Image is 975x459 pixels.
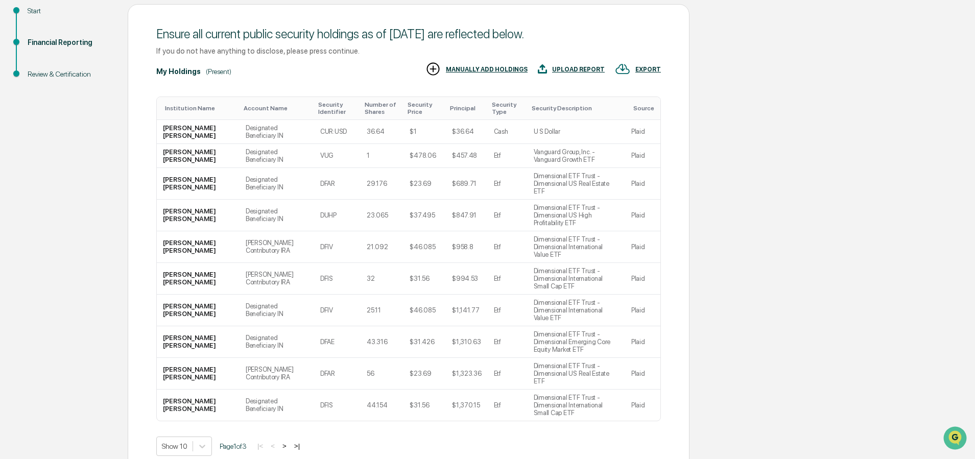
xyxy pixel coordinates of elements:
[157,144,240,168] td: [PERSON_NAME] [PERSON_NAME]
[403,263,446,295] td: $31.56
[157,358,240,390] td: [PERSON_NAME] [PERSON_NAME]
[157,231,240,263] td: [PERSON_NAME] [PERSON_NAME]
[528,200,625,231] td: Dimensional ETF Trust - Dimensional US High Profitability ETF
[156,46,661,55] div: If you do not have anything to disclose, please press continue.
[314,168,361,200] td: DFAR
[314,295,361,326] td: DFIV
[528,263,625,295] td: Dimensional ETF Trust - Dimensional International Small Cap ETF
[488,200,528,231] td: Etf
[625,200,660,231] td: Plaid
[488,326,528,358] td: Etf
[552,66,605,73] div: UPLOAD REPORT
[446,231,488,263] td: $958.8
[70,125,131,143] a: 🗄️Attestations
[492,101,524,115] div: Toggle SortBy
[528,295,625,326] td: Dimensional ETF Trust - Dimensional International Value ETF
[361,326,403,358] td: 43.316
[314,231,361,263] td: DFIV
[425,61,441,77] img: MANUALLY ADD HOLDINGS
[291,442,303,450] button: >|
[102,173,124,181] span: Pylon
[314,144,361,168] td: VUG
[408,101,442,115] div: Toggle SortBy
[28,37,111,48] div: Financial Reporting
[633,105,656,112] div: Toggle SortBy
[488,120,528,144] td: Cash
[446,263,488,295] td: $994.53
[244,105,310,112] div: Toggle SortBy
[403,120,446,144] td: $1
[446,168,488,200] td: $689.71
[528,390,625,421] td: Dimensional ETF Trust - Dimensional International Small Cap ETF
[446,200,488,231] td: $847.91
[220,442,247,450] span: Page 1 of 3
[240,263,314,295] td: [PERSON_NAME] Contributory IRA
[361,168,403,200] td: 29.176
[240,168,314,200] td: Designated Beneficiary IN
[157,295,240,326] td: [PERSON_NAME] [PERSON_NAME]
[403,358,446,390] td: $23.69
[532,105,621,112] div: Toggle SortBy
[403,144,446,168] td: $478.06
[35,78,168,88] div: Start new chat
[10,21,186,38] p: How can we help?
[240,390,314,421] td: Designated Beneficiary IN
[488,390,528,421] td: Etf
[361,231,403,263] td: 21.092
[84,129,127,139] span: Attestations
[446,295,488,326] td: $1,141.77
[240,144,314,168] td: Designated Beneficiary IN
[528,358,625,390] td: Dimensional ETF Trust - Dimensional US Real Estate ETF
[625,231,660,263] td: Plaid
[528,144,625,168] td: Vanguard Group, Inc. - Vanguard Growth ETF
[10,78,29,96] img: 1746055101610-c473b297-6a78-478c-a979-82029cc54cd1
[157,200,240,231] td: [PERSON_NAME] [PERSON_NAME]
[361,358,403,390] td: 56
[165,105,235,112] div: Toggle SortBy
[446,66,528,73] div: MANUALLY ADD HOLDINGS
[240,231,314,263] td: [PERSON_NAME] Contributory IRA
[403,390,446,421] td: $31.56
[28,6,111,16] div: Start
[314,390,361,421] td: DFIS
[20,148,64,158] span: Data Lookup
[488,295,528,326] td: Etf
[361,200,403,231] td: 23.065
[6,144,68,162] a: 🔎Data Lookup
[10,130,18,138] div: 🖐️
[403,231,446,263] td: $46.085
[240,120,314,144] td: Designated Beneficiary IN
[72,173,124,181] a: Powered byPylon
[361,390,403,421] td: 44.154
[625,144,660,168] td: Plaid
[446,144,488,168] td: $457.48
[615,61,630,77] img: EXPORT
[361,120,403,144] td: 36.64
[625,326,660,358] td: Plaid
[488,231,528,263] td: Etf
[450,105,484,112] div: Toggle SortBy
[625,263,660,295] td: Plaid
[157,168,240,200] td: [PERSON_NAME] [PERSON_NAME]
[625,168,660,200] td: Plaid
[6,125,70,143] a: 🖐️Preclearance
[538,61,547,77] img: UPLOAD REPORT
[174,81,186,93] button: Start new chat
[446,358,488,390] td: $1,323.36
[254,442,266,450] button: |<
[488,168,528,200] td: Etf
[528,168,625,200] td: Dimensional ETF Trust - Dimensional US Real Estate ETF
[314,200,361,231] td: DUHP
[35,88,129,96] div: We're available if you need us!
[446,120,488,144] td: $36.64
[74,130,82,138] div: 🗄️
[314,358,361,390] td: DFAR
[361,144,403,168] td: 1
[240,358,314,390] td: [PERSON_NAME] Contributory IRA
[528,326,625,358] td: Dimensional ETF Trust - Dimensional Emerging Core Equity Market ETF
[28,69,111,80] div: Review & Certification
[156,67,201,76] div: My Holdings
[20,129,66,139] span: Preclearance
